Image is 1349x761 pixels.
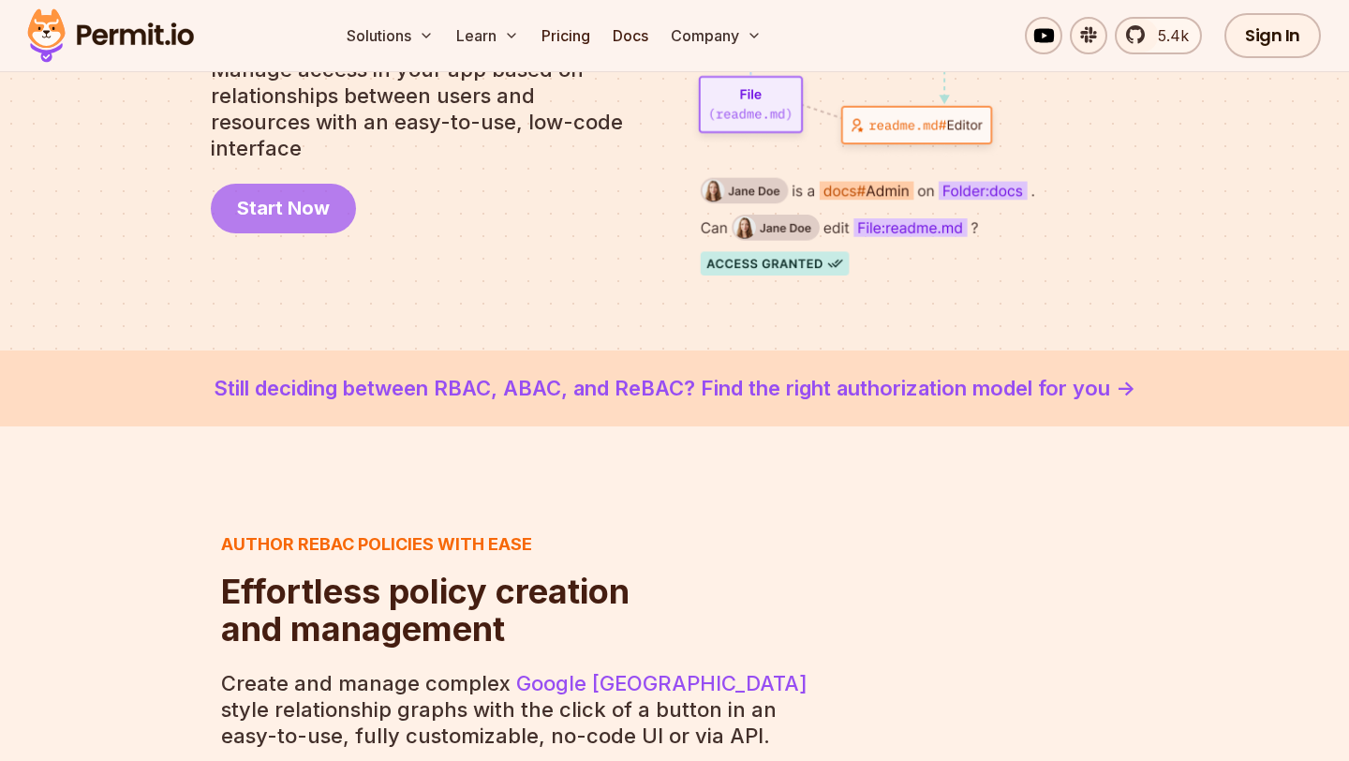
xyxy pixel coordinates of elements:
button: Company [663,17,769,54]
span: Effortless policy creation [221,573,630,610]
p: Create and manage complex style relationship graphs with the click of a button in an easy-to-use,... [221,670,811,749]
span: Start Now [237,195,330,221]
button: Solutions [339,17,441,54]
a: Start Now [211,184,356,233]
a: Still deciding between RBAC, ABAC, and ReBAC? Find the right authorization model for you -> [45,373,1304,404]
a: Sign In [1224,13,1321,58]
span: 5.4k [1147,24,1189,47]
p: Manage access in your app based on relationships between users and resources with an easy-to-use,... [211,56,638,161]
h3: Author ReBAC policies with ease [221,531,630,558]
a: Pricing [534,17,598,54]
h2: and management [221,573,630,648]
img: Permit logo [19,4,202,67]
button: Learn [449,17,526,54]
a: Docs [605,17,656,54]
a: Google [GEOGRAPHIC_DATA] [516,671,808,695]
a: 5.4k [1115,17,1202,54]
